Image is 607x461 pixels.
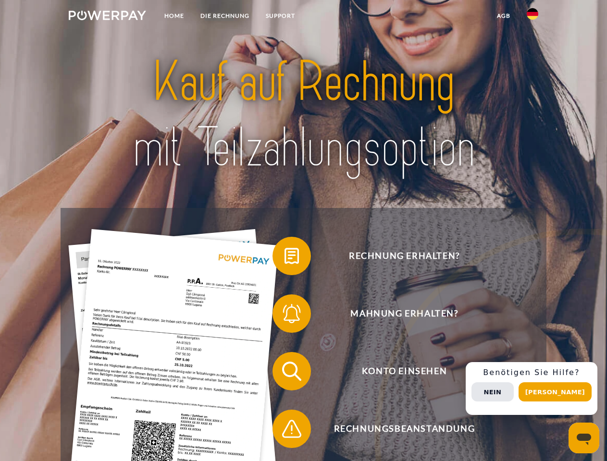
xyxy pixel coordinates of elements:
span: Mahnung erhalten? [286,294,522,333]
img: title-powerpay_de.svg [92,46,515,184]
button: Rechnungsbeanstandung [273,410,522,448]
div: Schnellhilfe [466,362,597,415]
iframe: Schaltfläche zum Öffnen des Messaging-Fensters [569,423,599,453]
img: qb_bill.svg [280,244,304,268]
button: Rechnung erhalten? [273,237,522,275]
a: agb [489,7,519,24]
h3: Benötigen Sie Hilfe? [471,368,592,377]
img: qb_bell.svg [280,302,304,326]
button: [PERSON_NAME] [519,382,592,401]
a: SUPPORT [258,7,303,24]
a: Home [156,7,192,24]
span: Konto einsehen [286,352,522,390]
button: Mahnung erhalten? [273,294,522,333]
a: DIE RECHNUNG [192,7,258,24]
button: Konto einsehen [273,352,522,390]
img: de [527,8,538,20]
span: Rechnungsbeanstandung [286,410,522,448]
img: qb_warning.svg [280,417,304,441]
span: Rechnung erhalten? [286,237,522,275]
img: qb_search.svg [280,359,304,383]
button: Nein [471,382,514,401]
img: logo-powerpay-white.svg [69,11,146,20]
